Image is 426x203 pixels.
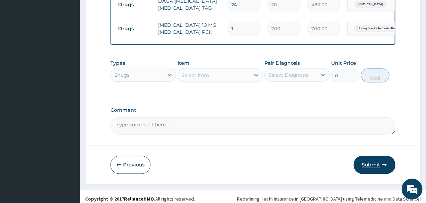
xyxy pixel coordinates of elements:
[268,71,309,78] div: Select Diagnosis
[3,132,132,156] textarea: Type your message and hit 'Enter'
[354,25,403,32] span: Urinary tract infectious disea...
[110,156,150,174] button: Previous
[237,196,421,203] div: Redefining Heath Insurance in [GEOGRAPHIC_DATA] using Telemedicine and Data Science!
[361,69,390,83] button: Add
[114,3,131,20] div: Minimize live chat window
[40,58,96,129] span: We're online!
[115,22,155,35] td: Drugs
[264,60,300,67] label: Pair Diagnosis
[114,71,130,78] div: Drugs
[354,156,395,174] button: Submit
[155,18,224,39] td: [MEDICAL_DATA] 10 MG [MEDICAL_DATA] PCK
[124,196,154,202] a: RelianceHMO
[178,60,189,67] label: Item
[110,108,395,114] label: Comment
[331,60,356,67] label: Unit Price
[354,1,387,8] span: [MEDICAL_DATA]
[13,35,28,52] img: d_794563401_company_1708531726252_794563401
[181,72,209,79] div: Select Item
[110,60,125,66] label: Types
[85,196,155,202] strong: Copyright © 2017 .
[36,39,117,48] div: Chat with us now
